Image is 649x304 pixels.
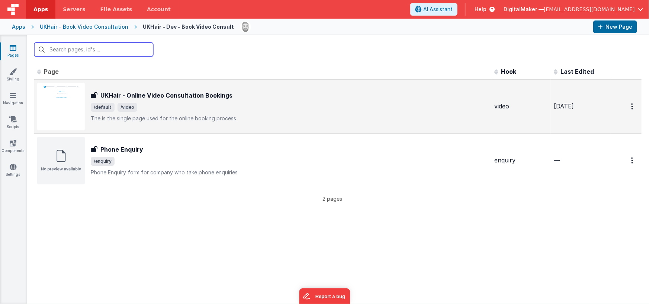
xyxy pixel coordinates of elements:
[91,169,488,176] p: Phone Enquiry form for company who take phone enquiries
[501,68,516,75] span: Hook
[100,91,232,100] h3: UKHair - Online Video Consultation Bookings
[410,3,457,16] button: AI Assistant
[40,23,128,31] div: UKHair - Book Video Consultation
[44,68,59,75] span: Page
[100,145,143,154] h3: Phone Enquiry
[34,195,630,203] p: 2 pages
[423,6,453,13] span: AI Assistant
[554,156,560,164] span: —
[91,115,488,122] p: The is the single page used for the online booking process
[504,6,544,13] span: DigitalMaker —
[504,6,643,13] button: DigitalMaker — [EMAIL_ADDRESS][DOMAIN_NAME]
[91,103,115,112] span: /default
[544,6,635,13] span: [EMAIL_ADDRESS][DOMAIN_NAME]
[63,6,85,13] span: Servers
[33,6,48,13] span: Apps
[34,42,153,57] input: Search pages, id's ...
[593,20,637,33] button: New Page
[494,102,548,111] div: video
[100,6,132,13] span: File Assets
[554,102,574,110] span: [DATE]
[627,153,639,168] button: Options
[91,157,115,166] span: /enquiry
[494,156,548,165] div: enquiry
[118,103,137,112] span: /video
[240,22,251,32] img: 338b8ff906eeea576da06f2fc7315c1b
[627,99,639,114] button: Options
[475,6,486,13] span: Help
[560,68,594,75] span: Last Edited
[143,23,234,31] div: UKHair - Dev - Book Video Consult
[299,288,350,304] iframe: Marker.io feedback button
[12,23,25,31] div: Apps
